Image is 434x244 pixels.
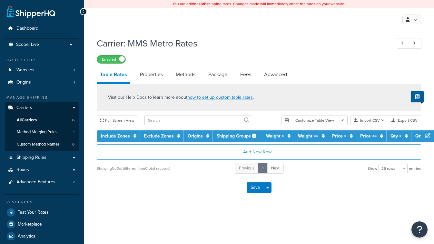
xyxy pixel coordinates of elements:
[5,64,79,76] a: Websites1
[411,91,424,102] button: Show Help Docs
[5,114,79,126] a: AllCarriers6
[247,182,264,193] button: Save
[415,133,429,139] a: Qty <=
[388,116,421,125] button: Export CSV
[411,221,428,238] button: Open Resource Center
[5,219,79,230] a: Marketplace
[18,222,42,227] span: Marketplace
[97,144,421,160] button: Add New Row +
[137,67,166,82] a: Properties
[17,129,57,135] span: Method Merging Rules
[5,76,79,88] a: Origins1
[368,164,377,173] span: Show
[5,23,79,35] a: Dashboard
[5,230,79,242] a: Analytics
[16,105,32,111] span: Carriers
[5,176,79,188] a: Advanced Features2
[108,94,254,101] p: Visit our Help Docs to learn more about .
[5,138,79,150] a: Custom Method Names0
[397,38,409,49] a: Previous Record
[390,133,401,139] a: Qty >
[5,95,79,100] div: Manage Shipping
[5,102,79,114] a: Carriers
[97,67,130,84] a: Table Rates
[16,179,55,185] span: Advanced Features
[72,142,74,147] span: 0
[5,126,79,138] li: Method Merging Rules
[332,133,346,139] a: Price >
[237,67,254,82] a: Fees
[74,67,75,73] span: 1
[261,67,290,82] a: Advanced
[5,164,79,176] a: Boxes
[16,26,38,31] span: Dashboard
[205,67,231,82] a: Package
[72,117,74,123] span: 6
[187,94,253,101] a: how to set up custom table rates
[199,1,206,7] b: LIVE
[188,133,203,139] a: Origins
[409,38,421,49] a: Next Record
[5,102,79,151] li: Carriers
[266,133,284,139] a: Weight >
[97,116,138,125] button: Full Screen View
[173,67,199,82] a: Methods
[101,133,130,139] a: Include Zones
[74,80,75,85] span: 1
[5,207,79,218] a: Test Your Rates
[5,64,79,76] li: Websites
[144,116,252,125] input: Search
[18,234,35,239] span: Analytics
[239,165,254,171] span: Previous
[144,133,174,139] a: Exclude Zones
[16,167,29,173] span: Boxes
[18,210,49,215] span: Test Your Rates
[5,176,79,188] li: Advanced Features
[16,67,35,73] span: Websites
[298,133,318,139] a: Weight <=
[17,117,37,123] span: All Carriers
[16,80,31,85] span: Origins
[213,130,262,142] th: Shipping Groups
[73,129,74,135] span: 1
[271,165,280,171] span: Next
[258,163,268,174] a: 1
[5,76,79,88] li: Origins
[5,57,79,63] div: Basic Setup
[97,164,170,173] div: Showing 1 to 0 of (filtered from 0 total records)
[97,37,385,50] h1: Carrier: MMS Metro Rates
[5,138,79,150] li: Custom Method Names
[97,56,125,63] label: Enabled
[17,142,60,147] span: Custom Method Names
[350,116,388,125] button: Import CSV
[267,163,284,174] a: Next
[16,42,39,47] span: Scope: Live
[5,126,79,138] a: Method Merging Rules1
[360,133,377,139] a: Price <=
[5,152,79,164] a: Shipping Rules
[409,164,421,173] span: entries
[16,155,46,160] span: Shipping Rules
[281,116,348,125] button: Customize Table View
[73,179,75,185] span: 2
[235,163,259,174] a: Previous
[5,199,79,205] div: Resources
